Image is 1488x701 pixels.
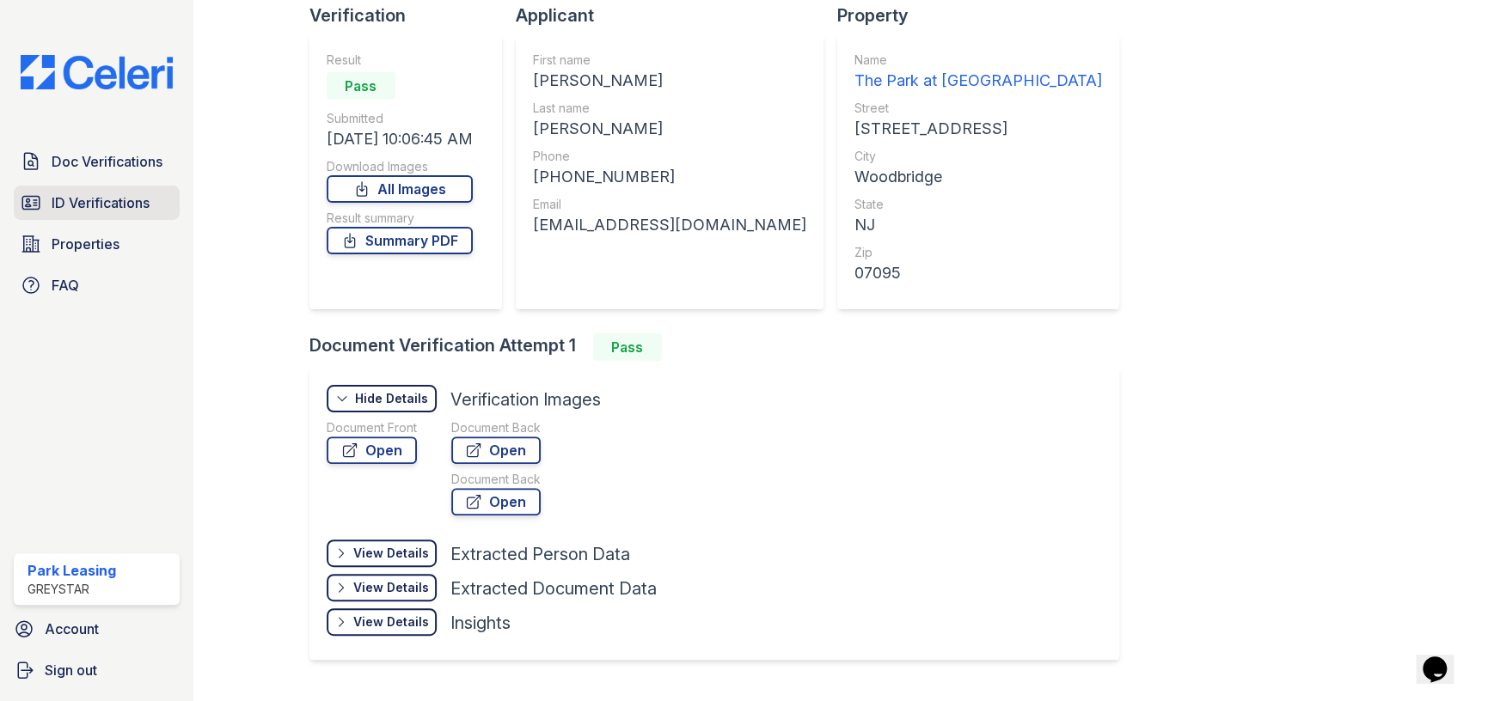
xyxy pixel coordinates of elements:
div: View Details [353,613,429,631]
div: Street [854,100,1102,117]
span: Doc Verifications [52,151,162,172]
a: Summary PDF [327,227,473,254]
a: ID Verifications [14,186,180,220]
div: Extracted Document Data [450,576,657,600]
div: Email [533,196,806,213]
div: [DATE] 10:06:45 AM [327,127,473,151]
a: Open [327,436,417,464]
div: Document Front [327,419,417,436]
div: Extracted Person Data [450,542,630,566]
div: Hide Details [355,390,428,407]
a: Open [451,436,541,464]
div: [PERSON_NAME] [533,117,806,141]
iframe: chat widget [1416,632,1471,684]
div: Pass [593,333,662,361]
div: First name [533,52,806,69]
a: Doc Verifications [14,144,180,179]
div: State [854,196,1102,213]
span: FAQ [52,275,79,296]
div: Phone [533,148,806,165]
div: Download Images [327,158,473,175]
a: FAQ [14,268,180,302]
div: Name [854,52,1102,69]
div: Document Back [451,471,541,488]
div: Woodbridge [854,165,1102,189]
div: Last name [533,100,806,117]
div: Submitted [327,110,473,127]
div: City [854,148,1102,165]
div: Result [327,52,473,69]
a: Open [451,488,541,515]
div: Property [837,3,1133,27]
div: [PHONE_NUMBER] [533,165,806,189]
div: Document Verification Attempt 1 [309,333,1133,361]
div: The Park at [GEOGRAPHIC_DATA] [854,69,1102,93]
span: Sign out [45,660,97,680]
a: Name The Park at [GEOGRAPHIC_DATA] [854,52,1102,93]
span: Properties [52,234,119,254]
div: [EMAIL_ADDRESS][DOMAIN_NAME] [533,213,806,237]
div: Zip [854,244,1102,261]
a: Properties [14,227,180,261]
div: Park Leasing [28,560,116,581]
img: CE_Logo_Blue-a8612792a0a2168367f1c8372b55b34899dd931a85d93a1a3d3e32e68fde9ad4.png [7,55,187,89]
div: Pass [327,72,395,100]
div: Document Back [451,419,541,436]
div: Applicant [516,3,837,27]
div: Verification Images [450,387,601,411]
span: Account [45,619,99,639]
div: [STREET_ADDRESS] [854,117,1102,141]
div: Insights [450,611,511,635]
div: Greystar [28,581,116,598]
a: All Images [327,175,473,203]
div: 07095 [854,261,1102,285]
div: Verification [309,3,516,27]
div: NJ [854,213,1102,237]
a: Sign out [7,653,187,687]
div: [PERSON_NAME] [533,69,806,93]
span: ID Verifications [52,192,150,213]
div: View Details [353,579,429,596]
div: View Details [353,545,429,562]
a: Account [7,612,187,646]
div: Result summary [327,210,473,227]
